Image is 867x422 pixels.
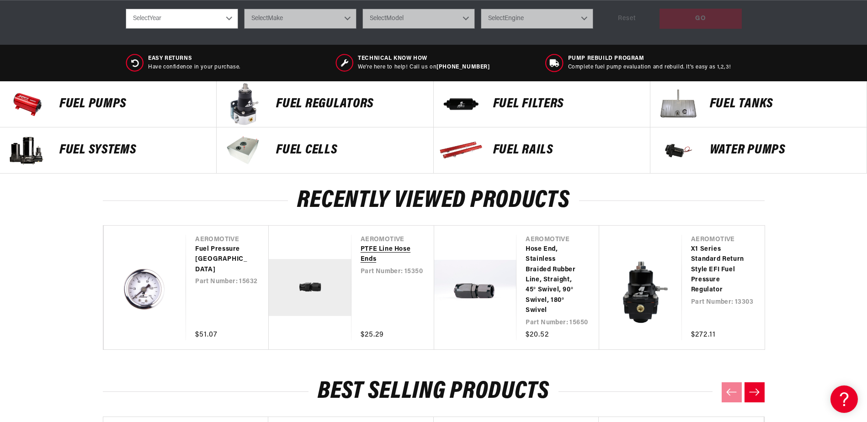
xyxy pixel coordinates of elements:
[217,81,433,127] a: FUEL REGULATORS FUEL REGULATORS
[362,9,475,29] select: Model
[434,127,650,174] a: FUEL Rails FUEL Rails
[710,143,857,157] p: Water Pumps
[195,244,250,275] a: Fuel Pressure [GEOGRAPHIC_DATA]
[493,97,641,111] p: FUEL FILTERS
[434,81,650,127] a: FUEL FILTERS FUEL FILTERS
[103,381,765,402] h2: Best Selling Products
[276,97,424,111] p: FUEL REGULATORS
[655,81,701,127] img: Fuel Tanks
[438,81,484,127] img: FUEL FILTERS
[568,55,731,63] span: Pump Rebuild program
[526,244,581,316] a: Hose End, Stainless Braided Rubber Line, Straight, 45° Swivel, 90° Swivel, 180° Swivel
[103,225,765,350] ul: Slider
[481,9,593,29] select: Engine
[358,63,489,71] p: We’re here to help! Call us on
[148,63,240,71] p: Have confidence in your purchase.
[217,127,433,174] a: FUEL Cells FUEL Cells
[221,81,267,127] img: FUEL REGULATORS
[438,127,484,173] img: FUEL Rails
[126,9,238,29] select: Year
[59,97,207,111] p: Fuel Pumps
[650,81,867,127] a: Fuel Tanks Fuel Tanks
[722,382,742,402] button: Previous slide
[650,127,867,174] a: Water Pumps Water Pumps
[691,244,746,295] a: X1 Series Standard Return Style EFI Fuel Pressure Regulator
[244,9,356,29] select: Make
[493,143,641,157] p: FUEL Rails
[358,55,489,63] span: Technical Know How
[59,143,207,157] p: Fuel Systems
[221,127,267,173] img: FUEL Cells
[436,64,489,70] a: [PHONE_NUMBER]
[276,143,424,157] p: FUEL Cells
[568,63,731,71] p: Complete fuel pump evaluation and rebuild. It's easy as 1,2,3!
[745,382,765,402] button: Next slide
[5,81,50,127] img: Fuel Pumps
[5,127,50,173] img: Fuel Systems
[361,244,416,265] a: PTFE Line Hose Ends
[103,190,765,211] h2: Recently Viewed Products
[655,127,701,173] img: Water Pumps
[710,97,857,111] p: Fuel Tanks
[148,55,240,63] span: Easy Returns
